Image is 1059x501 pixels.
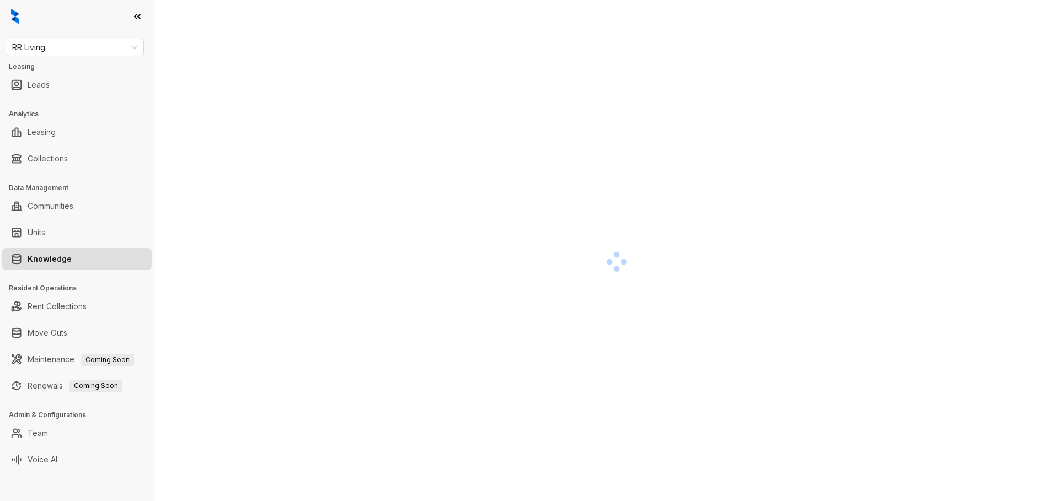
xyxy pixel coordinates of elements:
li: Maintenance [2,348,152,370]
span: RR Living [12,39,137,56]
span: Coming Soon [69,380,122,392]
li: Rent Collections [2,295,152,317]
a: Team [28,422,48,444]
li: Knowledge [2,248,152,270]
li: Leads [2,74,152,96]
a: Rent Collections [28,295,87,317]
h3: Analytics [9,109,154,119]
h3: Leasing [9,62,154,72]
h3: Admin & Configurations [9,410,154,420]
img: logo [11,9,19,24]
a: Communities [28,195,73,217]
a: Move Outs [28,322,67,344]
li: Leasing [2,121,152,143]
li: Collections [2,148,152,170]
li: Voice AI [2,449,152,471]
a: RenewalsComing Soon [28,375,122,397]
li: Units [2,222,152,244]
h3: Resident Operations [9,283,154,293]
a: Leasing [28,121,56,143]
li: Renewals [2,375,152,397]
a: Knowledge [28,248,72,270]
li: Communities [2,195,152,217]
li: Team [2,422,152,444]
span: Coming Soon [81,354,134,366]
a: Voice AI [28,449,57,471]
a: Leads [28,74,50,96]
h3: Data Management [9,183,154,193]
a: Units [28,222,45,244]
a: Collections [28,148,68,170]
li: Move Outs [2,322,152,344]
